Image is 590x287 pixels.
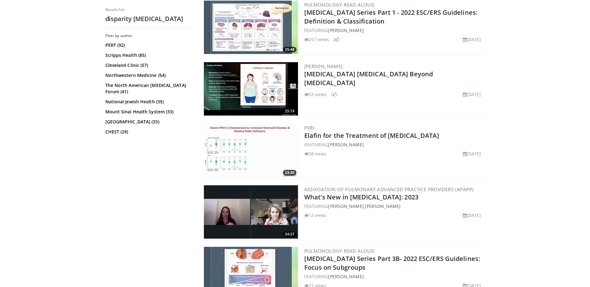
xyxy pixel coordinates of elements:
div: FEATURING [304,27,484,34]
a: Cleveland Clinic (57) [105,62,192,68]
li: 2 [333,36,339,43]
a: Pulmonology Read Aloud [304,248,375,254]
img: 6e71d41f-4539-4572-93e6-2281f8879824.300x170_q85_crop-smart_upscale.jpg [204,1,298,54]
img: eb439867-d790-43a2-b008-38fa390a127f.300x170_q85_crop-smart_upscale.jpg [204,185,298,239]
a: 34:37 [204,185,298,239]
a: Scripps Health (85) [105,52,192,58]
a: [PERSON_NAME] [365,203,401,209]
div: FEATURING , [304,203,484,209]
a: 25:19 [204,62,298,116]
a: [MEDICAL_DATA] [MEDICAL_DATA] Beyond [MEDICAL_DATA] [304,70,433,87]
a: [MEDICAL_DATA] Series Part 3B- 2022 ESC/ERS Guidelines: Focus on Subgroups [304,254,480,272]
a: Association of Pulmonary Advanced Practice Providers (APAPP) [304,186,474,192]
span: 25:48 [283,47,296,52]
a: PERT (92) [105,42,192,48]
img: c792538d-2b8d-49f9-947a-f140364b632d.300x170_q85_crop-smart_upscale.jpg [204,62,298,116]
li: [DATE] [463,36,481,43]
a: What's New in [MEDICAL_DATA]: 2023 [304,193,418,201]
h2: disparity [MEDICAL_DATA] [105,15,193,23]
li: [DATE] [463,212,481,219]
a: The North American [MEDICAL_DATA] Forum (41) [105,82,192,95]
li: 257 views [304,36,329,43]
div: FEATURING [304,141,484,148]
a: [PERSON_NAME] [304,63,343,69]
a: [PERSON_NAME] [328,273,364,279]
a: CHEST (29) [105,129,192,135]
a: Elafin for the Treatment of [MEDICAL_DATA] [304,131,439,140]
a: Pulmonology Read Aloud [304,2,375,8]
a: [PERSON_NAME] [328,27,364,33]
div: FEATURING [304,273,484,280]
span: 34:37 [283,231,296,237]
img: 9d420726-5986-4410-acd0-8eef000c9b75.300x170_q85_crop-smart_upscale.jpg [204,124,298,177]
a: National Jewish Health (35) [105,99,192,105]
a: Northwestern Medicine (54) [105,72,192,79]
li: 58 views [304,150,327,157]
a: [PERSON_NAME] [328,142,364,148]
a: 25:48 [204,1,298,54]
span: 23:30 [283,170,296,176]
p: Results for: [105,7,193,12]
span: 25:19 [283,108,296,114]
h3: Filter by author: [105,33,193,38]
li: [DATE] [463,150,481,157]
li: 12 views [304,212,327,219]
a: [GEOGRAPHIC_DATA] (33) [105,119,192,125]
a: [PERSON_NAME] [328,203,364,209]
a: 23:30 [204,124,298,177]
li: [DATE] [463,91,481,98]
li: 1 [331,91,337,98]
li: 53 views [304,91,327,98]
a: [MEDICAL_DATA] Series Part 1 - 2022 ESC/ERS Guidelines: Definition & Classification [304,8,478,25]
a: Mount Sinai Health System (33) [105,109,192,115]
a: PVRI [304,125,315,131]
